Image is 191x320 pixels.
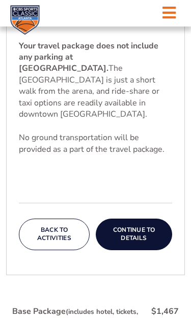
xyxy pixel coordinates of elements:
p: The [GEOGRAPHIC_DATA] is just a short walk from the arena, and ride-share or taxi options are rea... [19,40,172,120]
p: No ground transportation will be provided as a part of the travel package. [19,132,172,155]
b: Your travel package does not include any parking at [GEOGRAPHIC_DATA]. [19,40,158,74]
button: Continue To Details [96,219,172,250]
button: Back To Activities [19,219,90,250]
img: CBS Sports Classic [10,5,40,35]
